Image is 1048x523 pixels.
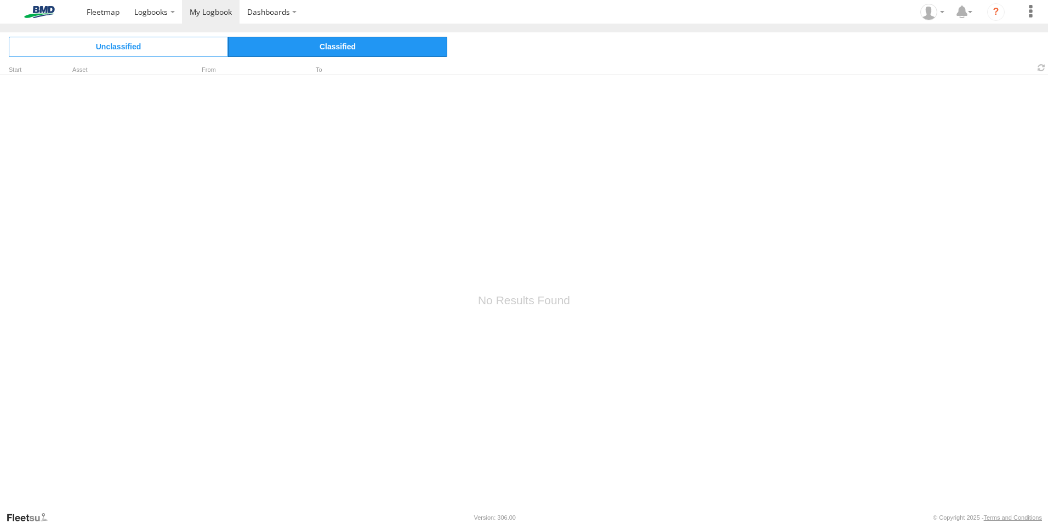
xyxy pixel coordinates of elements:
[984,514,1042,521] a: Terms and Conditions
[1035,62,1048,73] span: Refresh
[9,37,228,56] span: Click to view Unclassified Trips
[916,4,948,20] div: Chris Brett
[228,37,447,56] span: Click to view Classified Trips
[987,3,1005,21] i: ?
[72,67,182,73] div: Asset
[300,67,410,73] div: To
[11,6,68,18] img: bmd-logo.svg
[933,514,1042,521] div: © Copyright 2025 -
[186,67,296,73] div: From
[6,512,56,523] a: Visit our Website
[9,67,42,73] div: Click to Sort
[474,514,516,521] div: Version: 306.00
